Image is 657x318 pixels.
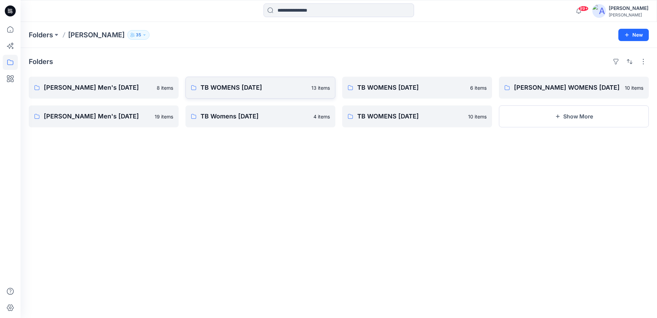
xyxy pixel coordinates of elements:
p: 13 items [311,84,330,91]
p: 6 items [470,84,487,91]
a: [PERSON_NAME] Men's [DATE]19 items [29,105,179,127]
p: TB WOMENS [DATE] [357,112,464,121]
button: Show More [499,105,649,127]
p: 19 items [155,113,173,120]
p: [PERSON_NAME] Men's [DATE] [44,83,153,92]
p: 35 [136,31,141,39]
p: 4 items [313,113,330,120]
img: avatar [592,4,606,18]
div: [PERSON_NAME] [609,12,648,17]
button: 35 [127,30,150,40]
a: TB WOMENS [DATE]10 items [342,105,492,127]
p: 10 items [625,84,643,91]
p: TB WOMENS [DATE] [201,83,307,92]
button: New [618,29,649,41]
p: [PERSON_NAME] WOMENS [DATE] [514,83,621,92]
a: [PERSON_NAME] WOMENS [DATE]10 items [499,77,649,99]
p: 10 items [468,113,487,120]
div: [PERSON_NAME] [609,4,648,12]
a: [PERSON_NAME] Men's [DATE]8 items [29,77,179,99]
a: TB WOMENS [DATE]6 items [342,77,492,99]
p: TB WOMENS [DATE] [357,83,466,92]
a: TB Womens [DATE]4 items [185,105,335,127]
span: 99+ [578,6,589,11]
a: Folders [29,30,53,40]
a: TB WOMENS [DATE]13 items [185,77,335,99]
p: [PERSON_NAME] Men's [DATE] [44,112,151,121]
p: TB Womens [DATE] [201,112,309,121]
p: [PERSON_NAME] [68,30,125,40]
p: 8 items [157,84,173,91]
h4: Folders [29,58,53,66]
